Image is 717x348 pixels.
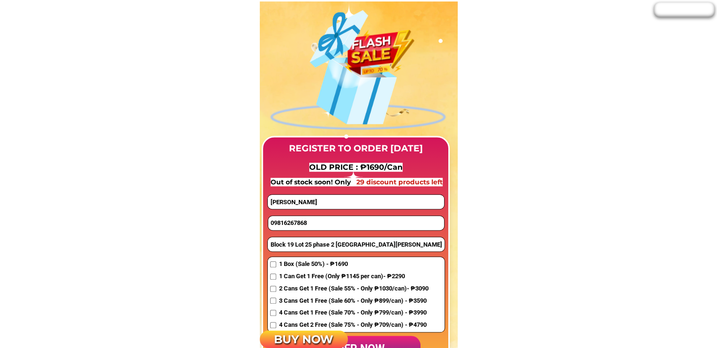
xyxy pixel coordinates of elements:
span: 1 Can Get 1 Free (Only ₱1145 per can)- ₱2290 [279,272,428,282]
span: 3 Cans Get 1 Free (Sale 60% - Only ₱899/can) - ₱3590 [279,296,428,306]
input: first and last name [268,195,444,209]
span: 2 Cans Get 1 Free (Sale 55% - Only ₱1030/can)- ₱3090 [279,284,428,294]
input: Phone number [268,216,444,230]
h3: REGISTER TO ORDER [DATE] [281,141,430,156]
span: 1 Box (Sale 50%) - ₱1690 [279,259,428,269]
span: 4 Cans Get 2 Free (Sale 75% - Only ₱709/can) - ₱4790 [279,320,428,330]
span: 4 Cans Get 1 Free (Sale 70% - Only ₱799/can) - ₱3990 [279,308,428,318]
input: Address [268,237,445,251]
span: Out of stock soon! Only [271,178,353,186]
span: OLD PRICE : ₱1690/Can [309,163,403,172]
span: 29 discount products left [356,178,443,186]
